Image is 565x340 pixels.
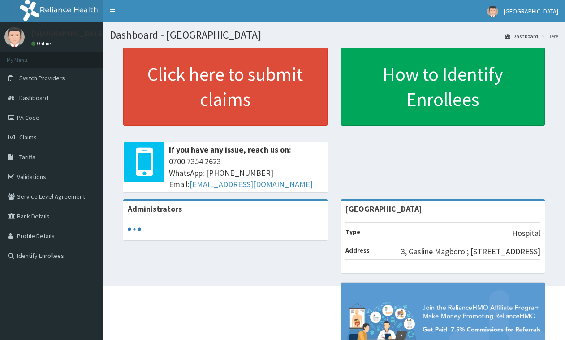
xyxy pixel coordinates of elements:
a: How to Identify Enrollees [341,48,545,126]
p: 3, Gasline Magboro ; [STREET_ADDRESS] [401,246,540,257]
span: Tariffs [19,153,35,161]
span: Dashboard [19,94,48,102]
a: Dashboard [505,32,538,40]
p: Hospital [512,227,540,239]
h1: Dashboard - [GEOGRAPHIC_DATA] [110,29,558,41]
img: User Image [487,6,498,17]
b: Address [345,246,370,254]
span: 0700 7354 2623 WhatsApp: [PHONE_NUMBER] Email: [169,156,323,190]
strong: [GEOGRAPHIC_DATA] [345,204,422,214]
li: Here [539,32,558,40]
a: Online [31,40,53,47]
svg: audio-loading [128,222,141,236]
a: [EMAIL_ADDRESS][DOMAIN_NAME] [190,179,313,189]
a: Click here to submit claims [123,48,328,126]
span: [GEOGRAPHIC_DATA] [504,7,558,15]
b: Type [345,228,360,236]
span: Switch Providers [19,74,65,82]
b: Administrators [128,204,182,214]
b: If you have any issue, reach us on: [169,144,291,155]
p: [GEOGRAPHIC_DATA] [31,29,105,37]
span: Claims [19,133,37,141]
img: User Image [4,27,25,47]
